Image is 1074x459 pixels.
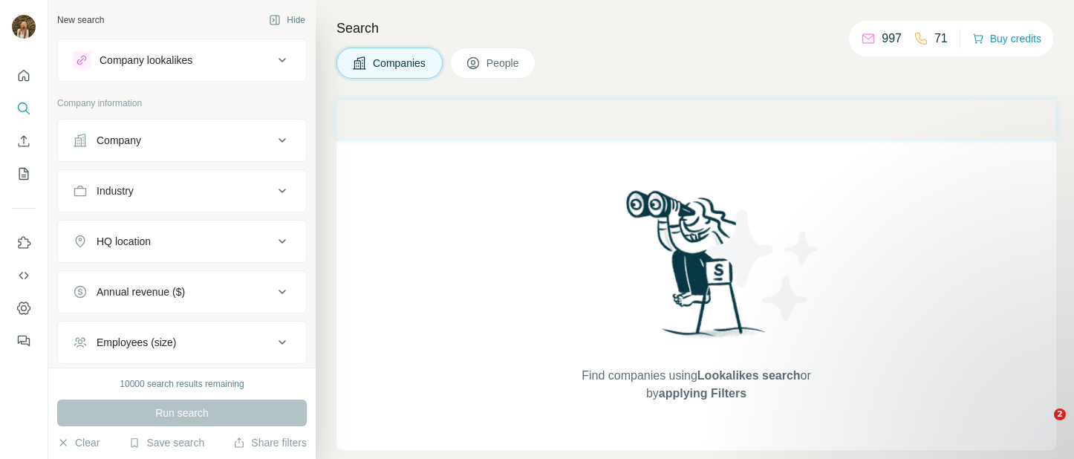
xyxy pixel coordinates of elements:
div: Annual revenue ($) [97,284,185,299]
button: My lists [12,160,36,187]
div: HQ location [97,234,151,249]
p: 71 [934,30,948,48]
div: Company lookalikes [100,53,192,68]
img: Avatar [12,15,36,39]
button: Buy credits [972,28,1041,49]
button: Hide [258,9,316,31]
button: Use Surfe API [12,262,36,289]
button: Annual revenue ($) [58,274,306,310]
span: 2 [1054,408,1066,420]
button: HQ location [58,224,306,259]
button: Enrich CSV [12,128,36,154]
span: People [486,56,521,71]
button: Clear [57,435,100,450]
iframe: Intercom live chat [1023,408,1059,444]
button: Company lookalikes [58,42,306,78]
div: New search [57,13,104,27]
img: Surfe Illustration - Woman searching with binoculars [619,186,774,352]
p: Company information [57,97,307,110]
div: Industry [97,183,134,198]
button: Feedback [12,328,36,354]
span: applying Filters [659,387,746,400]
button: Quick start [12,62,36,89]
button: Search [12,95,36,122]
img: Surfe Illustration - Stars [697,198,830,332]
button: Dashboard [12,295,36,322]
button: Industry [58,173,306,209]
h4: Search [336,18,1056,39]
div: 10000 search results remaining [120,377,244,391]
button: Use Surfe on LinkedIn [12,229,36,256]
iframe: Banner [336,100,1056,139]
span: Find companies using or by [577,367,815,403]
button: Save search [128,435,204,450]
button: Employees (size) [58,325,306,360]
div: Employees (size) [97,335,176,350]
span: Lookalikes search [697,369,801,382]
button: Company [58,123,306,158]
button: Share filters [233,435,307,450]
p: 997 [882,30,902,48]
span: Companies [373,56,427,71]
div: Company [97,133,141,148]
